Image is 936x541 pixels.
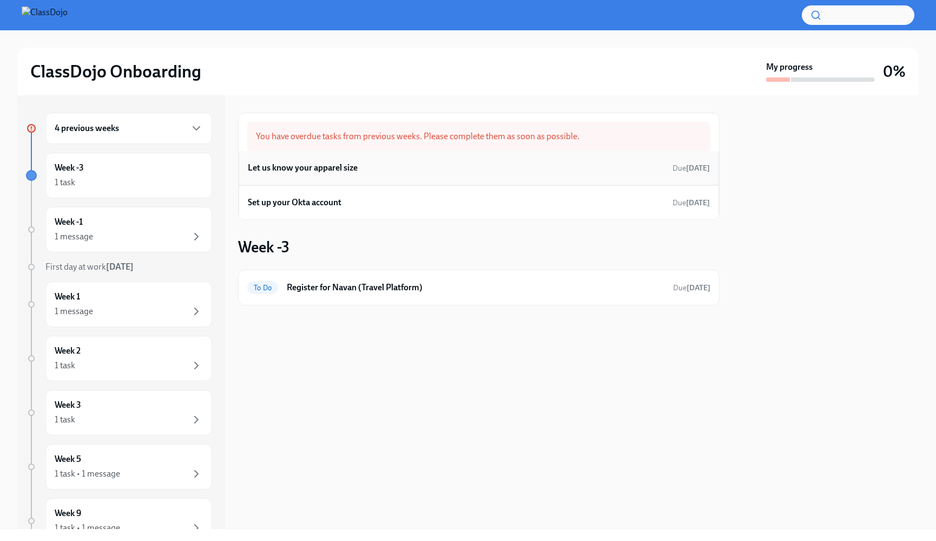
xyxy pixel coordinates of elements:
[55,522,120,534] div: 1 task • 1 message
[55,162,84,174] h6: Week -3
[55,305,93,317] div: 1 message
[55,122,119,134] h6: 4 previous weeks
[248,162,358,174] h6: Let us know your apparel size
[238,237,289,257] h3: Week -3
[55,399,81,411] h6: Week 3
[673,198,710,208] span: August 10th, 2025 13:00
[248,194,710,211] a: Set up your Okta accountDue[DATE]
[55,468,120,480] div: 1 task • 1 message
[26,390,212,435] a: Week 31 task
[55,507,81,519] h6: Week 9
[55,291,80,303] h6: Week 1
[673,163,710,173] span: August 10th, 2025 13:00
[287,282,664,294] h6: Register for Navan (Travel Platform)
[247,279,710,296] a: To DoRegister for Navan (Travel Platform)Due[DATE]
[766,61,813,73] strong: My progress
[673,283,710,292] span: Due
[673,164,710,173] span: Due
[673,283,710,293] span: August 15th, 2025 13:00
[45,262,134,272] span: First day at work
[883,62,906,81] h3: 0%
[30,61,201,82] h2: ClassDojo Onboarding
[687,283,710,292] strong: [DATE]
[686,198,710,207] strong: [DATE]
[26,207,212,252] a: Week -11 message
[55,216,83,228] h6: Week -1
[673,198,710,207] span: Due
[26,282,212,327] a: Week 11 message
[45,113,212,144] div: 4 previous weeks
[247,122,710,151] div: You have overdue tasks from previous weeks. Please complete them as soon as possible.
[55,345,81,357] h6: Week 2
[22,6,68,24] img: ClassDojo
[55,360,75,371] div: 1 task
[247,284,278,292] span: To Do
[26,336,212,381] a: Week 21 task
[106,262,134,272] strong: [DATE]
[55,414,75,426] div: 1 task
[26,444,212,490] a: Week 51 task • 1 message
[248,197,341,208] h6: Set up your Okta account
[686,164,710,173] strong: [DATE]
[26,261,212,273] a: First day at work[DATE]
[248,160,710,176] a: Let us know your apparel sizeDue[DATE]
[55,177,75,188] div: 1 task
[55,231,93,243] div: 1 message
[55,453,81,465] h6: Week 5
[26,153,212,198] a: Week -31 task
